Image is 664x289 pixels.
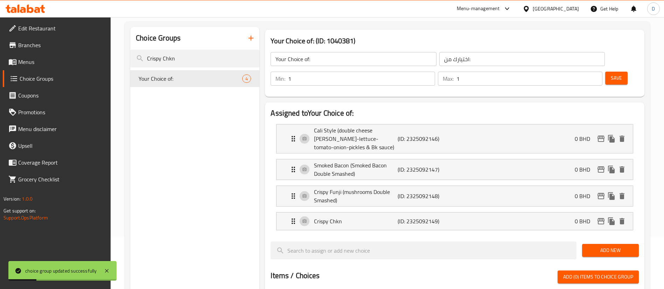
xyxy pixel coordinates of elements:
[596,216,606,226] button: edit
[596,191,606,201] button: edit
[558,270,639,283] button: Add (0) items to choice group
[277,212,633,230] div: Expand
[271,241,576,259] input: search
[3,20,111,37] a: Edit Restaurant
[243,75,251,82] span: 4
[277,159,633,180] div: Expand
[18,108,105,116] span: Promotions
[4,194,21,203] span: Version:
[596,133,606,144] button: edit
[277,186,633,206] div: Expand
[582,244,639,257] button: Add New
[271,35,639,46] h3: Your Choice of: (ID: 1040381)
[314,126,397,151] p: Cali Style (double cheese [PERSON_NAME]-lettuce-tomato-onion-pickles & Bk sauce)
[18,91,105,100] span: Coupons
[575,217,596,225] p: 0 BHD
[575,165,596,174] p: 0 BHD
[242,74,251,83] div: Choices
[617,216,627,226] button: delete
[18,142,105,150] span: Upsell
[3,137,111,154] a: Upsell
[271,156,639,183] li: Expand
[398,165,453,174] p: (ID: 2325092147)
[139,74,242,83] span: Your Choice of:
[3,37,111,53] a: Branches
[275,74,285,83] p: Min:
[18,158,105,167] span: Coverage Report
[314,161,397,178] p: Smoked Bacon (Smoked Bacon Double Smashed)
[25,267,97,275] div: choice group updated successfully
[611,74,622,82] span: Save
[3,171,111,188] a: Grocery Checklist
[563,273,633,281] span: Add (0) items to choice group
[136,33,181,43] h2: Choice Groups
[271,108,639,118] h2: Assigned to Your Choice of:
[18,125,105,133] span: Menu disclaimer
[443,74,454,83] p: Max:
[271,209,639,233] li: Expand
[130,70,259,87] div: Your Choice of:4
[18,175,105,183] span: Grocery Checklist
[271,270,320,281] h2: Items / Choices
[3,87,111,104] a: Coupons
[3,104,111,121] a: Promotions
[4,206,36,215] span: Get support on:
[314,217,397,225] p: Crispy Chkn
[652,5,655,13] span: D
[20,74,105,83] span: Choice Groups
[533,5,579,13] div: [GEOGRAPHIC_DATA]
[617,133,627,144] button: delete
[271,183,639,209] li: Expand
[18,24,105,32] span: Edit Restaurant
[605,72,628,85] button: Save
[18,41,105,49] span: Branches
[398,192,453,200] p: (ID: 2325092148)
[606,191,617,201] button: duplicate
[398,217,453,225] p: (ID: 2325092149)
[18,58,105,66] span: Menus
[596,164,606,175] button: edit
[617,164,627,175] button: delete
[575,192,596,200] p: 0 BHD
[271,121,639,156] li: Expand
[575,135,596,143] p: 0 BHD
[457,5,500,13] div: Menu-management
[130,50,259,67] input: search
[606,216,617,226] button: duplicate
[617,191,627,201] button: delete
[3,154,111,171] a: Coverage Report
[588,246,633,255] span: Add New
[277,124,633,153] div: Expand
[606,164,617,175] button: duplicate
[3,70,111,87] a: Choice Groups
[314,188,397,204] p: Crispy Funji (mushrooms Double Smashed)
[606,133,617,144] button: duplicate
[4,213,48,222] a: Support.OpsPlatform
[3,121,111,137] a: Menu disclaimer
[398,135,453,143] p: (ID: 2325092146)
[22,194,33,203] span: 1.0.0
[3,53,111,70] a: Menus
